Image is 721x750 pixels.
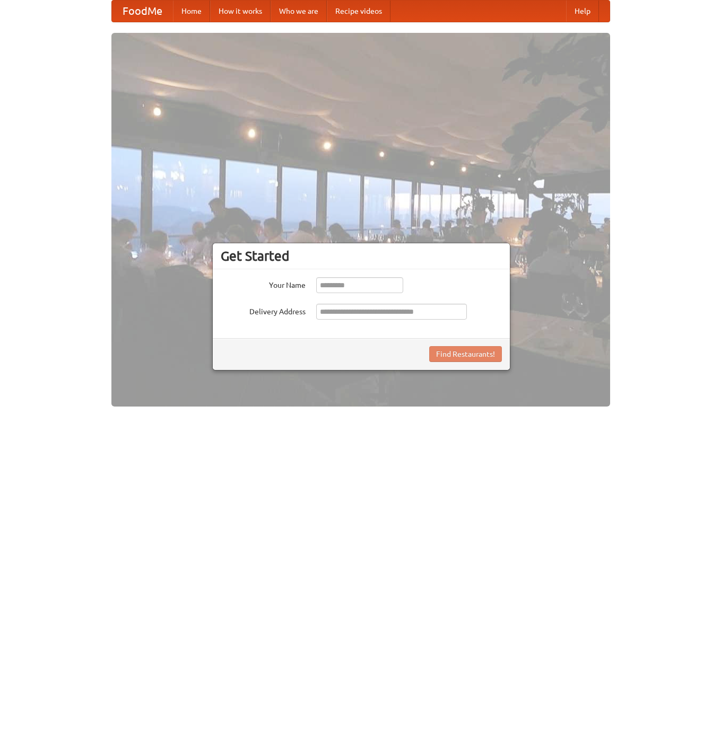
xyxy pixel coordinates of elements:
[271,1,327,22] a: Who we are
[221,248,502,264] h3: Get Started
[173,1,210,22] a: Home
[221,304,306,317] label: Delivery Address
[221,277,306,290] label: Your Name
[566,1,599,22] a: Help
[210,1,271,22] a: How it works
[112,1,173,22] a: FoodMe
[429,346,502,362] button: Find Restaurants!
[327,1,390,22] a: Recipe videos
